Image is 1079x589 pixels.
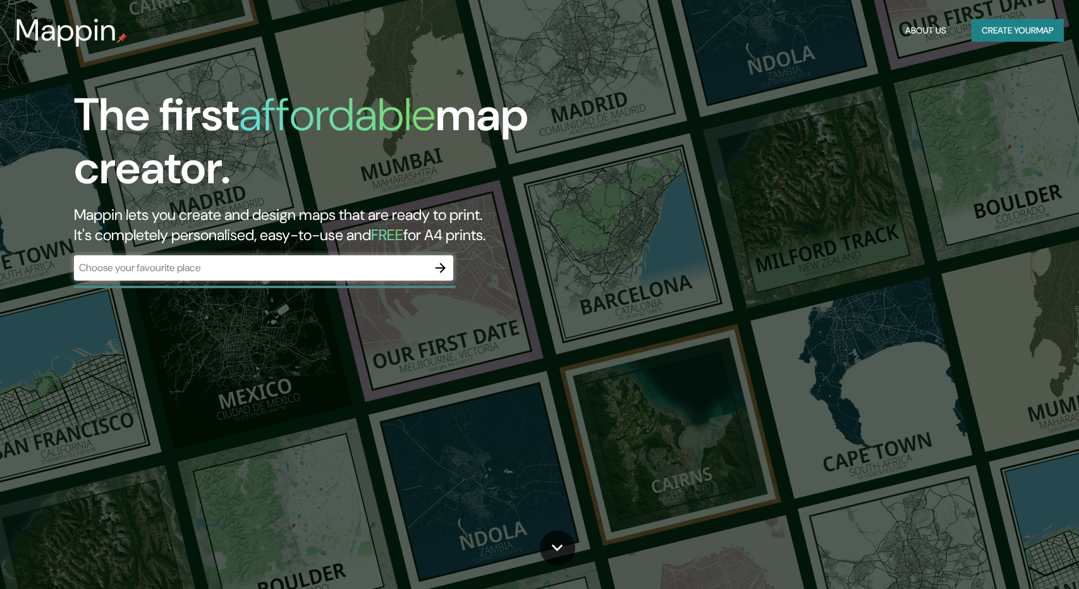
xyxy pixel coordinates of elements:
h1: affordable [239,85,436,144]
h5: FREE [371,225,403,245]
button: About Us [900,19,951,42]
h3: Mappin [15,13,117,48]
h1: The first map creator. [74,88,614,205]
h2: Mappin lets you create and design maps that are ready to print. It's completely personalised, eas... [74,205,614,245]
button: Create yourmap [972,19,1064,42]
input: Choose your favourite place [74,260,428,275]
img: mappin-pin [117,33,127,43]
